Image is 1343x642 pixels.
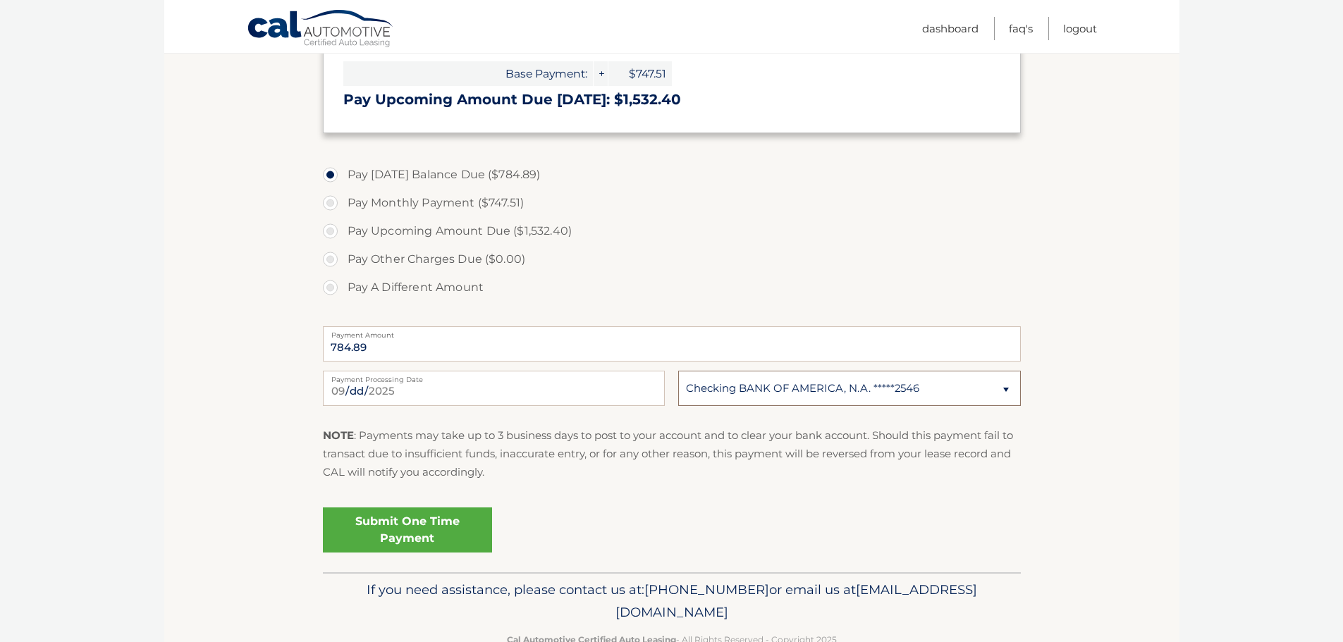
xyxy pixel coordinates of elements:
[323,273,1021,302] label: Pay A Different Amount
[615,581,977,620] span: [EMAIL_ADDRESS][DOMAIN_NAME]
[332,579,1012,624] p: If you need assistance, please contact us at: or email us at
[1063,17,1097,40] a: Logout
[323,507,492,553] a: Submit One Time Payment
[1009,17,1033,40] a: FAQ's
[343,61,593,86] span: Base Payment:
[323,371,665,382] label: Payment Processing Date
[323,161,1021,189] label: Pay [DATE] Balance Due ($784.89)
[323,428,354,442] strong: NOTE
[323,426,1021,482] p: : Payments may take up to 3 business days to post to your account and to clear your bank account....
[323,189,1021,217] label: Pay Monthly Payment ($747.51)
[323,371,665,406] input: Payment Date
[247,9,395,50] a: Cal Automotive
[323,245,1021,273] label: Pay Other Charges Due ($0.00)
[644,581,769,598] span: [PHONE_NUMBER]
[608,61,672,86] span: $747.51
[323,217,1021,245] label: Pay Upcoming Amount Due ($1,532.40)
[323,326,1021,338] label: Payment Amount
[594,61,608,86] span: +
[323,326,1021,362] input: Payment Amount
[343,91,1000,109] h3: Pay Upcoming Amount Due [DATE]: $1,532.40
[922,17,979,40] a: Dashboard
